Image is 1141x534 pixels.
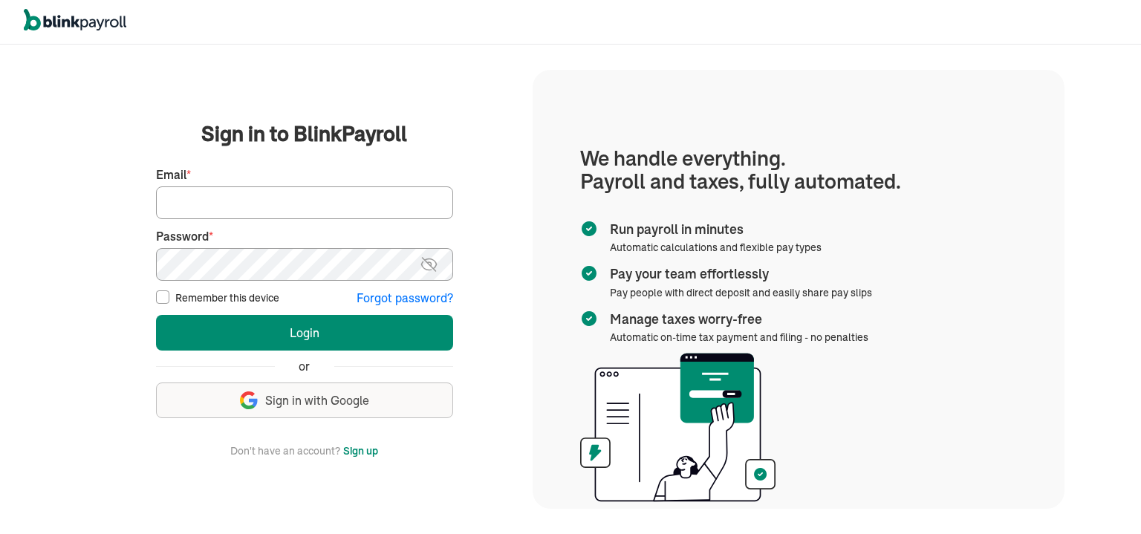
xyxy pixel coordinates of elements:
img: checkmark [580,264,598,282]
span: Automatic on-time tax payment and filing - no penalties [610,331,868,344]
button: Forgot password? [357,290,453,307]
button: Sign up [343,442,378,460]
span: Don't have an account? [230,442,340,460]
span: Run payroll in minutes [610,220,816,239]
img: logo [24,9,126,31]
button: Sign in with Google [156,382,453,418]
img: checkmark [580,310,598,328]
img: google [240,391,258,409]
span: or [299,358,310,375]
span: Sign in to BlinkPayroll [201,119,407,149]
img: illustration [580,353,776,502]
span: Manage taxes worry-free [610,310,862,329]
span: Pay your team effortlessly [610,264,866,284]
label: Password [156,228,453,245]
img: eye [420,255,438,273]
input: Your email address [156,186,453,219]
span: Pay people with direct deposit and easily share pay slips [610,286,872,299]
img: checkmark [580,220,598,238]
label: Remember this device [175,290,279,305]
span: Sign in with Google [265,392,369,409]
label: Email [156,166,453,183]
h1: We handle everything. Payroll and taxes, fully automated. [580,147,1017,193]
button: Login [156,315,453,351]
span: Automatic calculations and flexible pay types [610,241,822,254]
